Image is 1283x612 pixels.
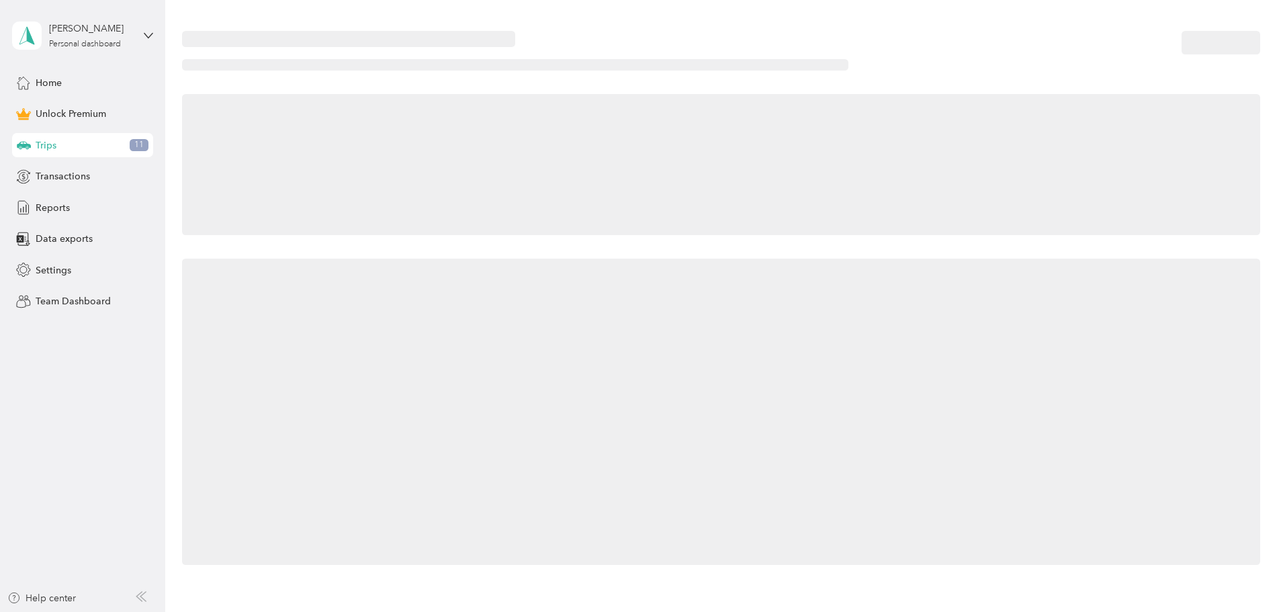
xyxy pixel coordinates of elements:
span: Home [36,76,62,90]
span: Reports [36,201,70,215]
span: 11 [130,139,148,151]
span: Data exports [36,232,93,246]
iframe: Everlance-gr Chat Button Frame [1208,537,1283,612]
span: Settings [36,263,71,277]
button: Help center [7,591,76,605]
div: Personal dashboard [49,40,121,48]
span: Trips [36,138,56,152]
div: [PERSON_NAME] [49,21,133,36]
span: Transactions [36,169,90,183]
span: Unlock Premium [36,107,106,121]
span: Team Dashboard [36,294,111,308]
